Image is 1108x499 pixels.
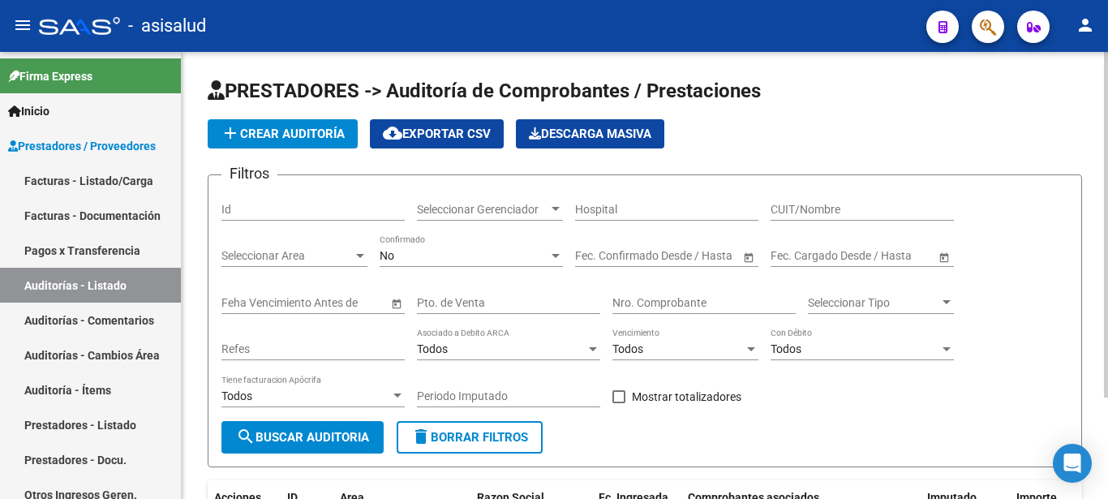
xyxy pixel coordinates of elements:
[383,123,402,143] mat-icon: cloud_download
[370,119,504,148] button: Exportar CSV
[128,8,206,44] span: - asisalud
[1076,15,1095,35] mat-icon: person
[529,127,651,141] span: Descarga Masiva
[221,249,353,263] span: Seleccionar Area
[236,430,369,445] span: Buscar Auditoria
[13,15,32,35] mat-icon: menu
[648,249,728,263] input: Fecha fin
[208,119,358,148] button: Crear Auditoría
[221,162,277,185] h3: Filtros
[516,119,664,148] button: Descarga Masiva
[740,248,757,265] button: Open calendar
[236,427,256,446] mat-icon: search
[612,342,643,355] span: Todos
[417,203,548,217] span: Seleccionar Gerenciador
[208,80,761,102] span: PRESTADORES -> Auditoría de Comprobantes / Prestaciones
[221,123,240,143] mat-icon: add
[935,248,952,265] button: Open calendar
[397,421,543,454] button: Borrar Filtros
[771,249,830,263] input: Fecha inicio
[516,119,664,148] app-download-masive: Descarga masiva de comprobantes (adjuntos)
[417,342,448,355] span: Todos
[221,389,252,402] span: Todos
[808,296,939,310] span: Seleccionar Tipo
[1053,444,1092,483] div: Open Intercom Messenger
[632,387,741,407] span: Mostrar totalizadores
[388,295,405,312] button: Open calendar
[8,67,92,85] span: Firma Express
[411,427,431,446] mat-icon: delete
[844,249,923,263] input: Fecha fin
[380,249,394,262] span: No
[8,137,156,155] span: Prestadores / Proveedores
[383,127,491,141] span: Exportar CSV
[575,249,634,263] input: Fecha inicio
[411,430,528,445] span: Borrar Filtros
[771,342,801,355] span: Todos
[221,127,345,141] span: Crear Auditoría
[221,421,384,454] button: Buscar Auditoria
[8,102,49,120] span: Inicio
